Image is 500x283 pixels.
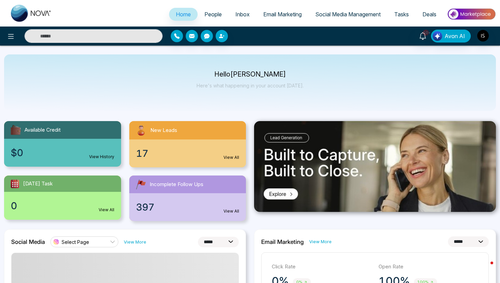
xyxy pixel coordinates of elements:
a: Incomplete Follow Ups397View All [125,176,250,221]
iframe: Intercom live chat [477,260,493,276]
span: Tasks [394,11,409,18]
span: Social Media Management [315,11,381,18]
a: View More [124,239,146,245]
h2: Social Media [11,238,45,245]
p: Open Rate [379,263,479,271]
p: Click Rate [272,263,372,271]
img: availableCredit.svg [10,124,22,136]
span: 10+ [423,30,429,36]
img: todayTask.svg [10,178,20,189]
span: [DATE] Task [23,180,53,188]
img: instagram [53,238,60,245]
span: 17 [136,146,148,161]
button: Avon AI [431,30,471,43]
span: Avon AI [445,32,465,40]
span: 397 [136,200,154,214]
a: Deals [416,8,443,21]
span: Email Marketing [263,11,302,18]
span: Inbox [235,11,250,18]
a: View History [89,154,114,160]
h2: Email Marketing [261,238,304,245]
span: Available Credit [24,126,61,134]
a: View All [223,154,239,161]
img: Nova CRM Logo [11,5,52,22]
span: $0 [11,146,23,160]
a: 10+ [415,30,431,41]
a: View All [99,207,114,213]
span: Select Page [62,239,89,245]
a: View All [223,208,239,214]
span: New Leads [150,127,177,134]
a: People [198,8,229,21]
p: Hello [PERSON_NAME] [197,71,304,77]
img: Lead Flow [433,31,442,41]
img: Market-place.gif [447,6,496,22]
span: People [204,11,222,18]
a: Tasks [387,8,416,21]
a: Home [169,8,198,21]
img: . [254,121,496,212]
span: Incomplete Follow Ups [150,181,203,188]
span: 0 [11,199,17,213]
span: Home [176,11,191,18]
img: newLeads.svg [135,124,148,137]
a: Social Media Management [309,8,387,21]
a: Email Marketing [256,8,309,21]
a: View More [309,238,332,245]
img: User Avatar [477,30,489,41]
a: New Leads17View All [125,121,250,167]
p: Here's what happening in your account [DATE]. [197,83,304,88]
span: Deals [422,11,436,18]
img: followUps.svg [135,178,147,190]
a: Inbox [229,8,256,21]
